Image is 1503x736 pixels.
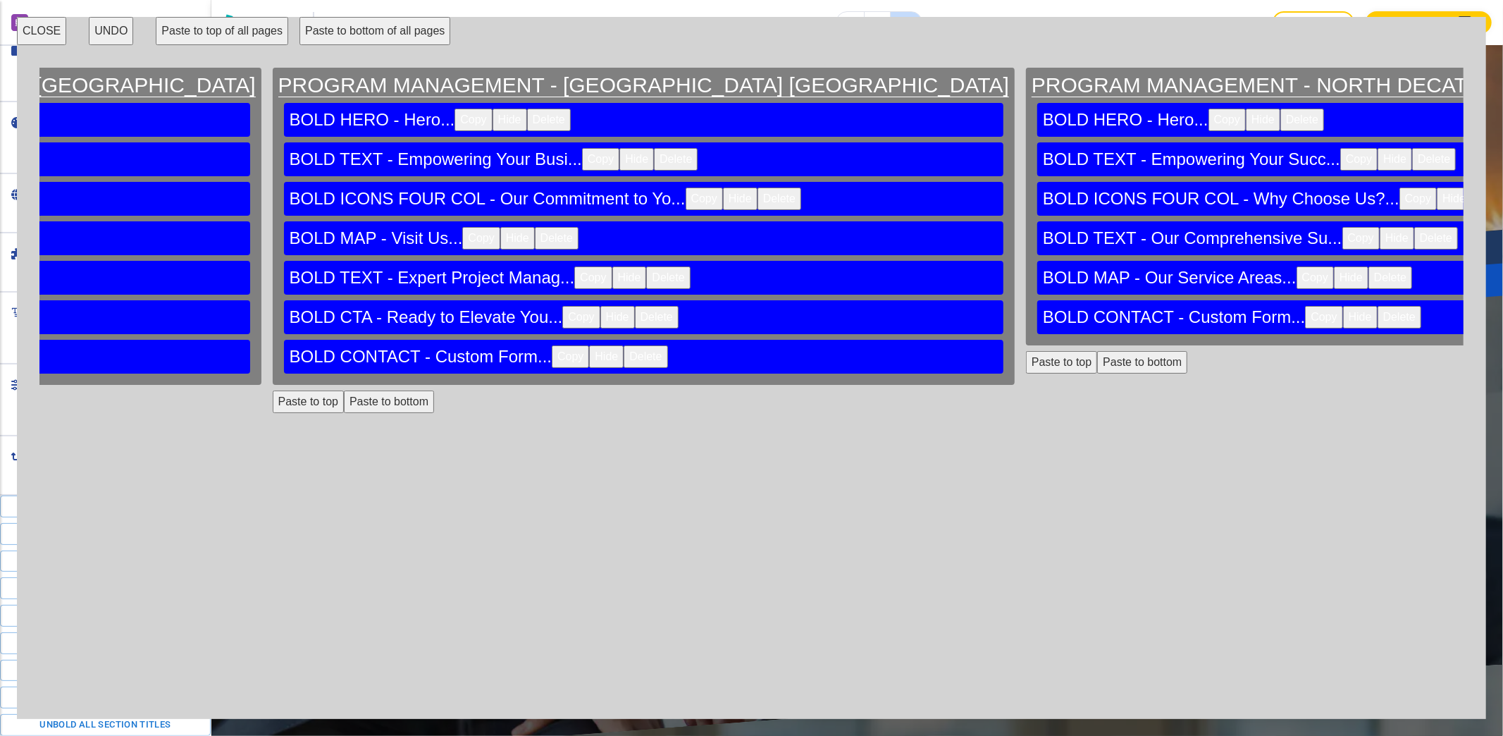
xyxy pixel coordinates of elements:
[686,188,723,210] button: Copy
[1043,308,1305,326] h3: BOLD CONTACT - Custom Form...
[290,150,582,168] h3: BOLD TEXT - Empowering Your Busi...
[1412,148,1456,171] button: Delete
[1026,351,1097,374] button: Paste to top
[1043,150,1340,168] h3: BOLD TEXT - Empowering Your Succ...
[562,306,600,329] button: Copy
[1246,109,1280,131] button: Hide
[34,14,112,31] h2: Website Editor
[1043,111,1208,129] h3: BOLD HERO - Hero...
[493,109,527,131] button: Hide
[723,188,757,210] button: Hide
[1097,351,1187,374] button: Paste to bottom
[1342,227,1380,250] button: Copy
[646,266,690,289] button: Delete
[273,391,344,413] button: Paste to top
[1280,109,1324,131] button: Delete
[619,148,654,171] button: Hide
[612,266,647,289] button: Hide
[290,308,563,326] h3: BOLD CTA - Ready to Elevate You...
[454,109,492,131] button: Copy
[1291,16,1336,29] p: Save Draft
[757,188,801,210] button: Delete
[552,345,589,368] button: Copy
[500,227,535,250] button: Hide
[1273,11,1354,34] button: Save Draft
[1380,227,1414,250] button: Hide
[624,345,667,368] button: Delete
[278,73,1009,97] h2: PROGRAM MANAGEMENT - [GEOGRAPHIC_DATA] [GEOGRAPHIC_DATA]
[1368,266,1412,289] button: Delete
[582,148,619,171] button: Copy
[156,17,288,45] button: Paste to top of all pages
[89,17,133,45] button: UNDO
[1218,16,1261,29] h3: Need help?
[1305,306,1342,329] button: Copy
[1414,227,1458,250] button: Delete
[462,227,500,250] button: Copy
[527,109,571,131] button: Delete
[1399,188,1437,210] button: Copy
[1043,229,1342,247] h3: BOLD TEXT - Our Comprehensive Su...
[1384,16,1448,29] p: Back to Preview
[1343,306,1378,329] button: Hide
[1340,148,1378,171] button: Copy
[290,269,575,287] h3: BOLD TEXT - Expert Project Manag...
[1378,148,1412,171] button: Hide
[1366,11,1492,34] button: Back to Preview
[1043,190,1399,208] h3: BOLD ICONS FOUR COL - Why Choose Us?...
[635,306,679,329] button: Delete
[600,306,635,329] button: Hide
[299,17,450,45] button: Paste to bottom of all pages
[1043,269,1297,287] h3: BOLD MAP - Our Service Areas...
[1378,306,1421,329] button: Delete
[574,266,612,289] button: Copy
[1334,266,1368,289] button: Hide
[654,148,698,171] button: Delete
[17,17,66,45] button: CLOSE
[223,14,307,31] img: Bizwise Logo
[11,14,28,31] img: editor icon
[1437,188,1471,210] button: Hide
[535,227,579,250] button: Delete
[290,348,552,366] h3: BOLD CONTACT - Custom Form...
[344,391,434,413] button: Paste to bottom
[290,111,455,129] h3: BOLD HERO - Hero...
[1208,109,1246,131] button: Copy
[290,229,463,247] h3: BOLD MAP - Visit Us...
[589,345,624,368] button: Hide
[1297,266,1334,289] button: Copy
[290,190,686,208] h3: BOLD ICONS FOUR COL - Our Commitment to Yo...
